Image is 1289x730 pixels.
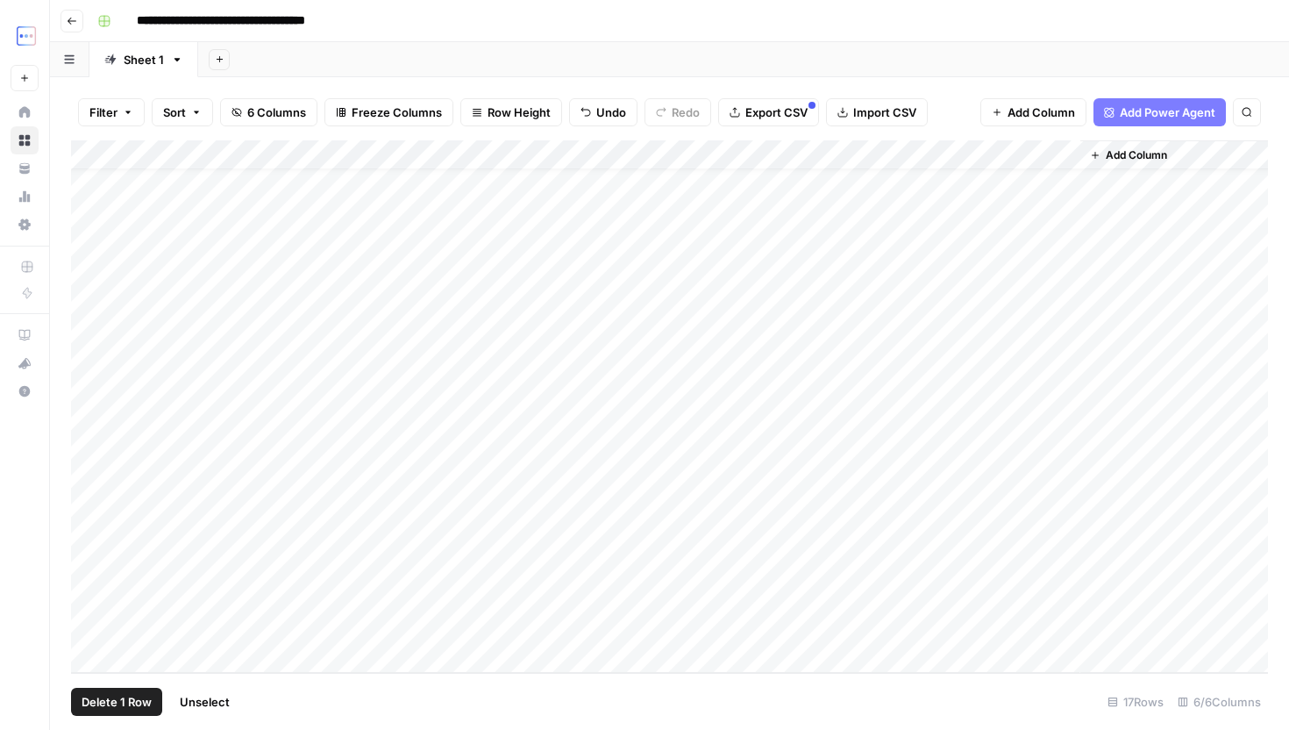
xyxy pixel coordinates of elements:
span: Row Height [488,104,551,121]
span: Export CSV [745,104,808,121]
a: Your Data [11,154,39,182]
button: Workspace: TripleDart [11,14,39,58]
div: Sheet 1 [124,51,164,68]
span: Add Power Agent [1120,104,1215,121]
button: What's new? [11,349,39,377]
div: 17 Rows [1100,688,1171,716]
span: Undo [596,104,626,121]
div: What's new? [11,350,38,376]
button: Delete 1 Row [71,688,162,716]
button: Row Height [460,98,562,126]
span: Add Column [1106,147,1167,163]
span: 6 Columns [247,104,306,121]
div: 6/6 Columns [1171,688,1268,716]
button: Add Power Agent [1093,98,1226,126]
span: Unselect [180,693,230,711]
a: Usage [11,182,39,211]
span: Sort [163,104,186,121]
button: Import CSV [826,98,928,126]
a: Home [11,98,39,126]
button: Redo [644,98,711,126]
button: Help + Support [11,377,39,405]
button: Filter [78,98,145,126]
span: Redo [672,104,700,121]
a: AirOps Academy [11,321,39,349]
span: Add Column [1008,104,1075,121]
a: Settings [11,211,39,239]
a: Sheet 1 [89,42,198,77]
button: Freeze Columns [324,98,453,126]
button: Add Column [1083,144,1174,167]
span: Filter [89,104,118,121]
span: Freeze Columns [352,104,442,121]
a: Browse [11,126,39,154]
button: Sort [152,98,213,126]
button: Undo [569,98,637,126]
button: 6 Columns [220,98,317,126]
span: Import CSV [853,104,916,121]
button: Unselect [169,688,240,716]
button: Add Column [980,98,1086,126]
button: Export CSV [718,98,819,126]
img: TripleDart Logo [11,20,42,52]
span: Delete 1 Row [82,693,152,711]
